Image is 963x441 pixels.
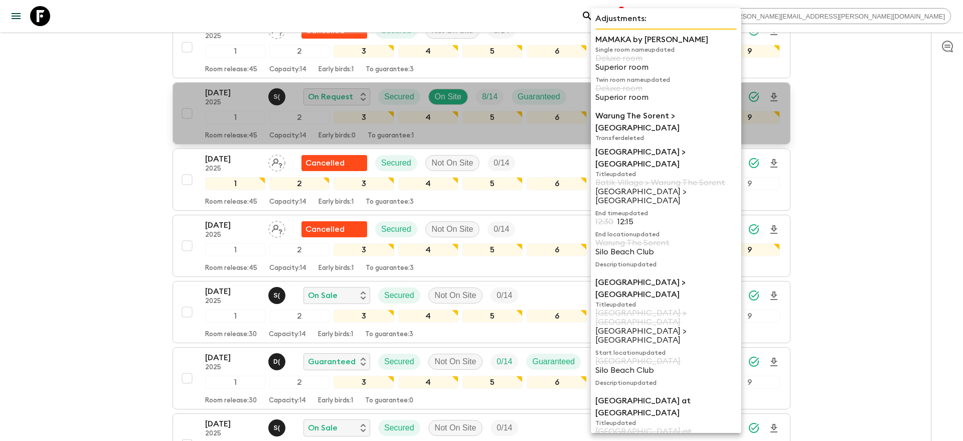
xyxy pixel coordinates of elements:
div: 5 [462,45,523,58]
p: 2025 [205,231,260,239]
p: Capacity: 14 [269,66,306,74]
div: Flash Pack cancellation [301,221,367,237]
div: 5 [462,111,523,124]
p: 12:15 [617,217,633,226]
p: [DATE] [205,352,260,364]
div: 1 [205,310,265,323]
p: Twin room name updated [595,76,737,84]
p: [DATE] [205,418,260,430]
p: [GEOGRAPHIC_DATA] at [GEOGRAPHIC_DATA] [595,395,737,419]
p: Not On Site [432,223,473,235]
p: Title updated [595,170,737,178]
p: Silo Beach Club [595,366,737,375]
p: On Sale [308,422,338,434]
div: 3 [334,376,394,389]
p: Not On Site [435,422,476,434]
span: Assign pack leader [268,158,285,166]
p: Secured [381,157,411,169]
svg: Download Onboarding [768,224,780,236]
p: [GEOGRAPHIC_DATA] [595,357,737,366]
div: 5 [462,310,523,323]
p: 0 / 14 [494,223,509,235]
p: Secured [384,91,414,103]
svg: Synced Successfully [748,356,760,368]
span: Dedi (Komang) Wardana [268,356,287,364]
p: [GEOGRAPHIC_DATA] > [GEOGRAPHIC_DATA] [595,276,737,301]
svg: Download Onboarding [768,290,780,302]
div: 6 [527,45,587,58]
div: 4 [398,45,458,58]
p: [GEOGRAPHIC_DATA] > [GEOGRAPHIC_DATA] [595,309,737,327]
p: On Site [435,91,461,103]
p: 2025 [205,33,260,41]
p: [DATE] [205,153,260,165]
p: 2025 [205,364,260,372]
div: Flash Pack cancellation [301,155,367,171]
svg: Download Onboarding [768,158,780,170]
p: 2025 [205,99,260,107]
svg: Download Onboarding [768,422,780,434]
div: 9 [720,45,780,58]
p: [GEOGRAPHIC_DATA] > [GEOGRAPHIC_DATA] [595,327,737,345]
div: 1 [205,45,265,58]
p: Not On Site [435,289,476,302]
span: Shandy (Putu) Sandhi Astra Juniawan [268,91,287,99]
p: Early birds: 1 [318,198,354,206]
p: Batik Village > Warung The Sorent [595,178,737,187]
span: Assign pack leader [268,224,285,232]
p: Single room name updated [595,46,737,54]
p: Early birds: 1 [318,397,353,405]
p: Superior room [595,93,737,102]
p: [GEOGRAPHIC_DATA] > [GEOGRAPHIC_DATA] [595,187,737,205]
p: On Request [308,91,353,103]
button: menu [6,6,26,26]
p: On Sale [308,289,338,302]
p: Room release: 30 [205,397,257,405]
p: To guarantee: 1 [368,132,414,140]
p: MAMAKA by [PERSON_NAME] [595,34,737,46]
p: Room release: 45 [205,66,257,74]
div: 2 [269,310,330,323]
p: Early birds: 1 [318,264,354,272]
svg: Synced Successfully [748,422,760,434]
p: Silo Beach Club [595,247,737,256]
p: Cancelled [305,223,345,235]
p: Capacity: 14 [269,132,306,140]
div: 4 [398,177,458,190]
p: Deluxe room [595,84,737,93]
p: Guaranteed [518,91,560,103]
div: 2 [269,45,330,58]
p: Description updated [595,379,737,387]
p: Capacity: 14 [269,397,306,405]
p: 2025 [205,298,260,306]
p: S ( [273,93,280,101]
p: 0 / 14 [497,289,512,302]
p: Adjustments: [595,13,737,25]
div: 2 [269,111,330,124]
p: 2025 [205,165,260,173]
p: S ( [273,424,280,432]
p: Early birds: 0 [318,132,356,140]
p: Warung The Sorent > [GEOGRAPHIC_DATA] [595,110,737,134]
div: 4 [398,376,458,389]
div: 1 [205,243,265,256]
p: To guarantee: 3 [366,264,414,272]
p: Room release: 45 [205,198,257,206]
p: Secured [381,223,411,235]
p: Secured [384,289,414,302]
span: Assign pack leader [268,25,285,33]
p: Not On Site [432,157,473,169]
p: Deluxe room [595,54,737,63]
p: [DATE] [205,285,260,298]
div: 6 [527,310,587,323]
p: 0 / 14 [497,356,512,368]
p: Capacity: 14 [269,331,306,339]
div: 6 [527,177,587,190]
div: 5 [462,177,523,190]
div: 1 [205,111,265,124]
p: Warung The Sorent [595,238,737,247]
div: 3 [334,45,394,58]
p: End location updated [595,230,737,238]
div: 4 [398,243,458,256]
p: Title updated [595,301,737,309]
